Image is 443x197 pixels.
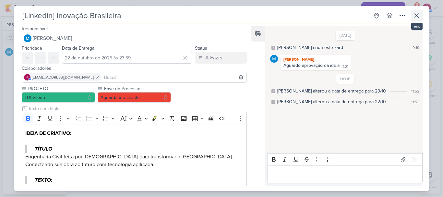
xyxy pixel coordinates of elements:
div: Este log é visível à todos no kard [271,89,275,93]
div: MARIANA alterou a data de entrega para 29/10 [277,88,386,94]
button: Aguardando cliente [98,92,171,103]
div: 9:19 [413,45,419,51]
div: Colaboradores [22,65,247,72]
div: Este log é visível à todos no kard [271,46,275,50]
strong: IDEIA DE CRIATIVO: [25,130,71,137]
div: 9:21 [342,64,348,69]
label: Data de Entrega [62,45,94,51]
div: aline.ferraz@ldigroup.com.br [24,74,30,80]
span: Engenharia Civil feita por [DEMOGRAPHIC_DATA] para transformar o [GEOGRAPHIC_DATA]. [25,154,233,160]
strong: TEXTO: [35,177,52,183]
input: Select a date [62,52,192,64]
span: [PERSON_NAME] [33,34,72,42]
label: Status [195,45,207,51]
button: [PERSON_NAME] [22,32,247,44]
div: Editor toolbar [268,153,423,166]
label: Prioridade [22,45,42,51]
div: MARIANA alterou a data de entrega para 22/10 [277,98,386,105]
input: Texto sem título [27,105,247,112]
div: Editor editing area: main [268,166,423,183]
input: Kard Sem Título [20,10,369,21]
p: a [26,76,28,79]
div: Este log é visível à todos no kard [271,100,275,104]
img: MARIANA MIRANDA [24,34,31,42]
label: Responsável [22,26,48,31]
div: [PERSON_NAME] [282,56,350,63]
strong: TÍTULO [35,146,52,152]
div: 11:52 [411,88,419,94]
label: Fase do Processo [103,85,171,92]
div: A Fazer [205,54,223,62]
button: A Fazer [195,52,247,64]
div: Editor toolbar [22,112,247,125]
div: Aguardo aprovação da ideia [283,63,340,68]
div: 11:52 [411,99,419,105]
label: PROJETO [28,85,95,92]
img: MARIANA MIRANDA [270,55,278,63]
input: Buscar [103,73,245,81]
span: A LDI acredita na força da engenharia brasileira. [25,185,133,191]
p: Conectando sua obra ao futuro com tecnologia apllicada. [25,161,243,168]
button: LDI Group [22,92,95,103]
div: MARIANA criou este kard [277,44,343,51]
span: [EMAIL_ADDRESS][DOMAIN_NAME] [32,74,94,80]
div: esc [411,23,423,30]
